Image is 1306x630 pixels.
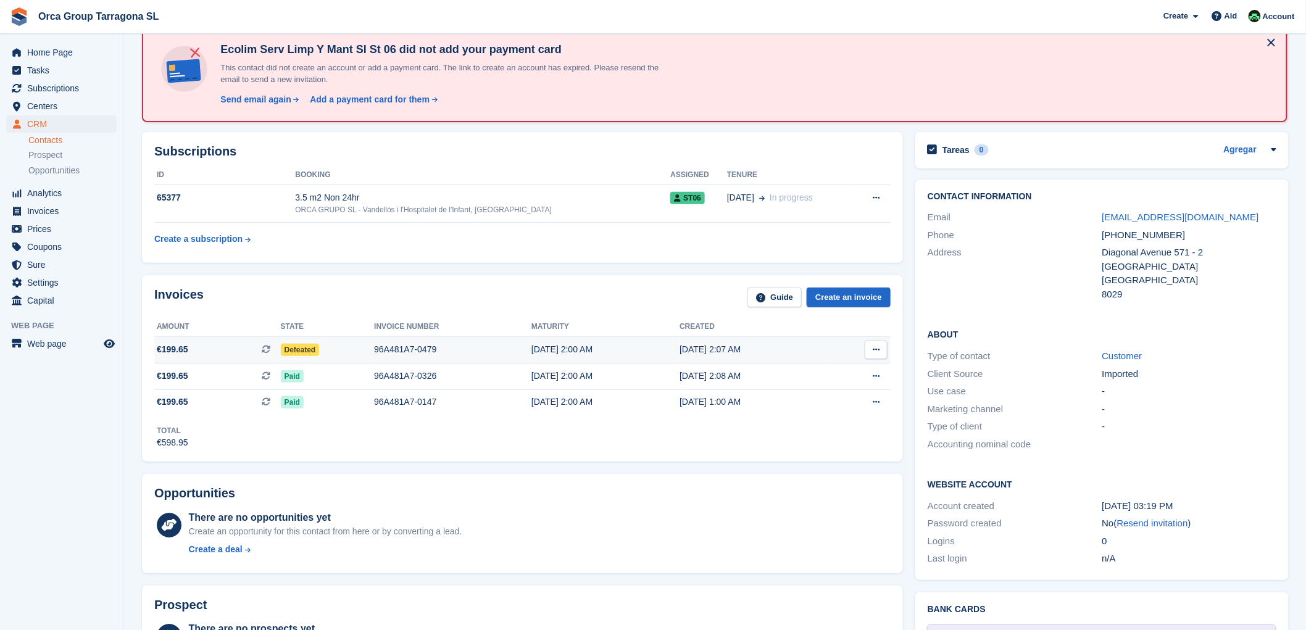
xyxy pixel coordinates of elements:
font: Email [928,212,951,222]
a: Prospect [28,149,117,162]
font: ( [1114,518,1117,528]
font: Home Page [27,48,73,57]
font: Web page [11,321,54,330]
font: Subscriptions [27,83,79,93]
a: menu [6,80,117,97]
font: Resend invitation [1117,518,1188,528]
font: Website account [928,479,1012,489]
font: Add a payment card for them [310,94,430,104]
font: Capital [27,296,54,305]
a: Opportunities [28,164,117,177]
font: Create a subscription [154,234,243,244]
font: Tasks [27,65,49,75]
h2: Tareas [942,144,970,155]
a: Agregar [1224,143,1257,157]
font: Guide [770,292,793,302]
font: Paid [285,398,300,407]
font: 96A481A7-0326 [374,371,436,381]
font: Coupons [27,242,62,252]
font: €199.65 [157,397,188,407]
font: 65377 [157,193,181,202]
img: stora-icon-8386f47178a22dfd0bd8f6a31ec36ba5ce8667c1dd55bd0f319d3a0aa187defe.svg [10,7,28,26]
font: Maturity [531,322,569,331]
font: Invoice number [374,322,439,331]
font: [DATE] 2:07 AM [680,344,741,354]
font: Invoices [27,206,59,216]
font: Marketing channel [928,404,1004,414]
font: Prospect [154,598,207,611]
font: Amount [157,322,189,331]
img: no-card-linked-e7822e413c904bf8b177c4d89f31251c4716f9871600ec3ca5bfc59e148c83f4.svg [158,43,210,95]
font: 96A481A7-0479 [374,344,436,354]
a: menu [6,238,117,255]
font: ORCA GRUPO SL - Vandellòs i l'Hospitalet de l'Infant, [GEOGRAPHIC_DATA] [295,205,552,214]
font: Orca Group Tarragona SL [38,11,159,22]
a: Create a subscription [154,228,251,251]
font: Prices [27,224,51,234]
a: Add a payment card for them [305,93,438,106]
font: Send email again [220,94,291,104]
font: Centers [27,101,57,111]
font: 3.5 m2 Non 24hr [295,193,359,202]
font: [GEOGRAPHIC_DATA] [1102,275,1199,285]
img: Tania [1249,10,1261,22]
a: Customer [1102,350,1142,361]
font: Invoices [154,288,204,301]
font: Analytics [27,188,62,198]
font: Diagonal Avenue 571 - 2 [1102,247,1204,257]
font: Type of client [928,421,982,431]
font: Account [1263,12,1295,21]
font: Password created [928,518,1002,528]
font: [PHONE_NUMBER] [1102,230,1186,240]
font: Defeated [285,346,316,354]
font: No [1102,518,1114,528]
font: 8029 [1102,289,1123,299]
font: Create an invoice [815,292,882,302]
a: Guide [747,288,802,308]
font: Contact information [928,191,1032,201]
a: Contacts [28,135,117,146]
font: Subscriptions [154,144,236,158]
font: Created [680,322,715,331]
font: Accounting nominal code [928,439,1031,449]
font: ID [157,170,164,179]
font: Total [157,426,181,435]
font: Phone [928,230,954,240]
font: Opportunities [28,165,80,175]
font: There are no opportunities yet [189,512,331,523]
font: Create a deal [189,544,243,554]
a: Create a deal [189,543,462,556]
font: [DATE] [727,193,754,202]
font: €598.95 [157,437,188,447]
div: 0 [975,144,989,155]
font: This contact did not create an account or add a payment card. The link to create an account has e... [220,63,659,85]
font: [DATE] 03:19 PM [1102,500,1174,511]
font: Use case [928,386,967,396]
font: Opportunities [154,486,235,500]
font: Booking [295,170,330,179]
font: [DATE] 2:08 AM [680,371,741,381]
a: menu [6,256,117,273]
font: Prospect [28,150,62,160]
font: Contacts [28,135,62,145]
font: €199.65 [157,344,188,354]
font: In progress [770,193,813,202]
font: CRM [27,119,47,129]
font: Create an opportunity for this contact from here or by converting a lead. [189,526,462,536]
a: [EMAIL_ADDRESS][DOMAIN_NAME] [1102,212,1259,222]
font: Web page [27,339,67,349]
a: menu [6,335,117,352]
font: Client Source [928,368,983,379]
font: 0 [1102,536,1107,546]
a: menu [6,44,117,61]
font: Assigned [670,170,709,179]
a: Store Preview [102,336,117,351]
a: menu [6,97,117,115]
font: €199.65 [157,371,188,381]
font: [DATE] 2:00 AM [531,371,593,381]
font: Tenure [727,170,757,179]
a: menu [6,62,117,79]
font: Type of contact [928,350,991,361]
